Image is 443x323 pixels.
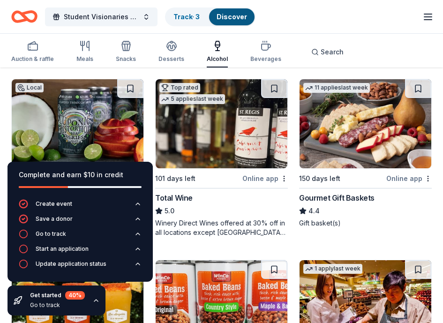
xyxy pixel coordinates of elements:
div: Meals [76,55,93,63]
a: Track· 3 [173,13,200,21]
img: Image for Firestone Walker Brewing Company [12,79,143,168]
div: Save a donor [36,215,73,223]
div: Start an application [36,245,89,253]
a: Home [11,6,38,28]
button: Auction & raffle [11,37,54,68]
button: Go to track [19,229,142,244]
button: Search [304,43,351,61]
div: Get started [30,291,85,300]
img: Image for Total Wine [156,79,287,168]
a: Image for Gourmet Gift Baskets11 applieslast week150 days leftOnline appGourmet Gift Baskets4.4Gi... [299,79,432,228]
div: Go to track [30,301,85,309]
a: Discover [217,13,247,21]
div: Online app [386,173,432,184]
div: 11 applies last week [303,83,370,93]
button: Beverages [250,37,281,68]
button: Alcohol [207,37,228,68]
div: Gift basket(s) [299,218,432,228]
img: Image for Gourmet Gift Baskets [300,79,431,168]
div: Snacks [116,55,136,63]
div: Update application status [36,260,106,268]
div: Desserts [158,55,184,63]
span: 4.4 [308,205,320,217]
div: Go to track [36,230,66,238]
button: Track· 3Discover [165,8,255,26]
div: 101 days left [155,173,195,184]
div: Gourmet Gift Baskets [299,192,375,203]
button: Save a donor [19,214,142,229]
div: 5 applies last week [159,94,225,104]
button: Desserts [158,37,184,68]
div: 150 days left [299,173,340,184]
button: Start an application [19,244,142,259]
a: Image for Firestone Walker Brewing CompanyLocal127 days leftOnline app•QuickFirestone [PERSON_NAM... [11,79,144,228]
div: Beverages [250,55,281,63]
div: 40 % [65,291,85,300]
div: Total Wine [155,192,193,203]
button: Student Visionaries of the Year - [GEOGRAPHIC_DATA] [45,8,158,26]
button: Update application status [19,259,142,274]
span: 5.0 [165,205,174,217]
button: Create event [19,199,142,214]
div: Create event [36,200,72,208]
button: Snacks [116,37,136,68]
div: Online app [242,173,288,184]
div: Winery Direct Wines offered at 30% off in all locations except [GEOGRAPHIC_DATA], [GEOGRAPHIC_DAT... [155,218,288,237]
div: Local [15,83,44,92]
div: 1 apply last week [303,264,362,274]
div: Top rated [159,83,200,92]
div: Auction & raffle [11,55,54,63]
div: Alcohol [207,55,228,63]
a: Image for Total WineTop rated5 applieslast week101 days leftOnline appTotal Wine5.0Winery Direct ... [155,79,288,237]
span: Search [321,46,344,58]
span: Student Visionaries of the Year - [GEOGRAPHIC_DATA] [64,11,139,23]
button: Meals [76,37,93,68]
div: Complete and earn $10 in credit [19,169,142,180]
